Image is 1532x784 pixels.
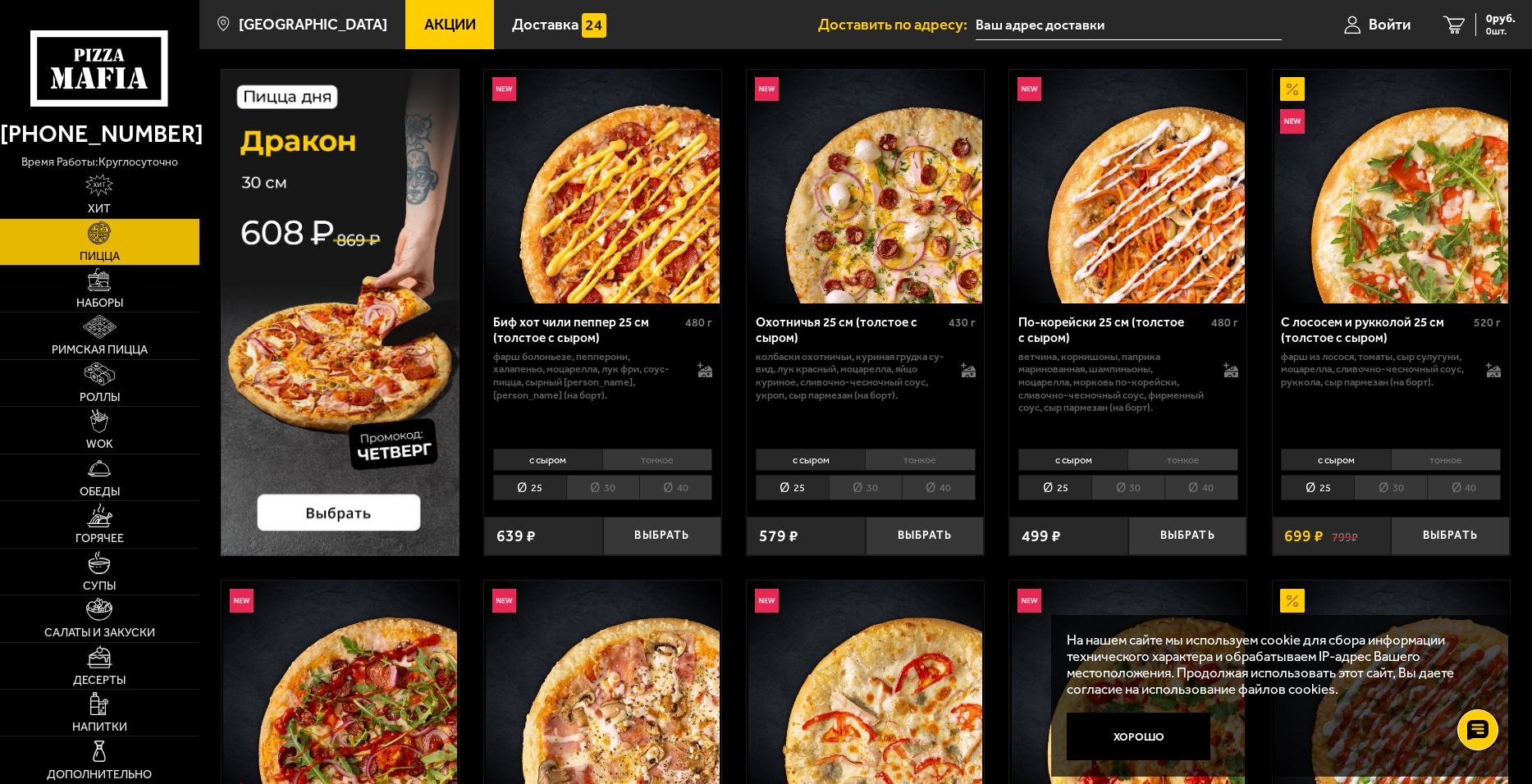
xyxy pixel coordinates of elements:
img: 15daf4d41897b9f0e9f617042186c801.svg [582,13,606,37]
span: Войти [1369,17,1411,33]
p: фарш болоньезе, пепперони, халапеньо, моцарелла, лук фри, соус-пицца, сырный [PERSON_NAME], [PERS... [493,350,682,401]
span: Наборы [76,298,123,309]
li: с сыром [1281,449,1390,472]
img: Акционный [1280,589,1304,613]
a: НовинкаБиф хот чили пеппер 25 см (толстое с сыром) [484,70,721,303]
button: Выбрать [1128,517,1247,556]
button: Выбрать [603,517,722,556]
img: Новинка [755,589,779,613]
img: По-корейски 25 см (толстое с сыром) [1012,70,1246,303]
img: Новинка [492,589,516,613]
span: Пицца [80,251,120,262]
span: 480 г [1211,316,1238,330]
span: Хит [88,203,111,215]
span: WOK [86,439,113,450]
li: 40 [1427,475,1501,500]
button: Хорошо [1067,713,1210,760]
div: Охотничья 25 см (толстое с сыром) [756,315,944,345]
li: с сыром [1018,449,1127,472]
img: Акционный [1280,77,1304,101]
img: Новинка [1018,589,1041,613]
s: 799 ₽ [1332,528,1358,544]
li: 25 [1018,475,1091,500]
span: Супы [83,581,116,592]
img: Охотничья 25 см (толстое с сыром) [748,70,982,303]
span: 699 ₽ [1284,528,1324,544]
li: 25 [493,475,566,500]
span: Салаты и закуски [44,627,155,639]
div: По-корейски 25 см (толстое с сыром) [1018,315,1207,345]
span: Обеды [80,486,120,498]
img: С лососем и рукколой 25 см (толстое с сыром) [1274,70,1508,303]
img: Новинка [1018,77,1041,101]
span: 499 ₽ [1022,528,1061,544]
li: 30 [566,475,639,500]
a: АкционныйНовинкаС лососем и рукколой 25 см (толстое с сыром) [1273,70,1510,303]
p: На нашем сайте мы используем cookie для сбора информации технического характера и обрабатываем IP... [1067,631,1484,698]
span: Дополнительно [47,769,152,781]
img: Биф хот чили пеппер 25 см (толстое с сыром) [486,70,720,303]
p: ветчина, корнишоны, паприка маринованная, шампиньоны, моцарелла, морковь по-корейски, сливочно-че... [1018,350,1207,414]
li: 30 [1354,475,1427,500]
input: Ваш адрес доставки [976,10,1282,40]
span: 520 г [1474,316,1501,330]
span: 579 ₽ [759,528,798,544]
li: с сыром [756,449,865,472]
li: 40 [639,475,713,500]
a: НовинкаПо-корейски 25 см (толстое с сыром) [1009,70,1246,303]
p: фарш из лосося, томаты, сыр сулугуни, моцарелла, сливочно-чесночный соус, руккола, сыр пармезан (... [1281,350,1470,389]
li: тонкое [1127,449,1237,472]
li: 30 [1091,475,1164,500]
span: Римская пицца [52,344,148,356]
span: Доставить по адресу: [818,17,976,33]
li: 40 [902,475,976,500]
span: 639 ₽ [496,528,536,544]
li: с сыром [493,449,602,472]
li: 25 [756,475,829,500]
li: 40 [1164,475,1238,500]
span: Напитки [72,722,127,733]
img: Новинка [230,589,254,613]
div: Биф хот чили пеппер 25 см (толстое с сыром) [493,315,682,345]
p: колбаски охотничьи, куриная грудка су-вид, лук красный, моцарелла, яйцо куриное, сливочно-чесночн... [756,350,944,401]
button: Выбрать [866,517,985,556]
span: Десерты [73,675,126,686]
div: С лососем и рукколой 25 см (толстое с сыром) [1281,315,1470,345]
span: 430 г [949,316,976,330]
span: Доставка [512,17,579,33]
li: 30 [829,475,902,500]
span: [GEOGRAPHIC_DATA] [239,17,387,33]
span: 480 г [685,316,712,330]
img: Новинка [492,77,516,101]
span: Акции [424,17,476,33]
img: Новинка [1280,109,1304,133]
li: тонкое [865,449,975,472]
span: 0 руб. [1486,13,1516,25]
span: 0 шт. [1486,26,1516,36]
span: Горячее [75,533,124,545]
a: НовинкаОхотничья 25 см (толстое с сыром) [747,70,984,303]
li: 25 [1281,475,1354,500]
li: тонкое [1391,449,1501,472]
img: Новинка [755,77,779,101]
span: Роллы [80,392,120,403]
button: Выбрать [1391,517,1510,556]
li: тонкое [602,449,712,472]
